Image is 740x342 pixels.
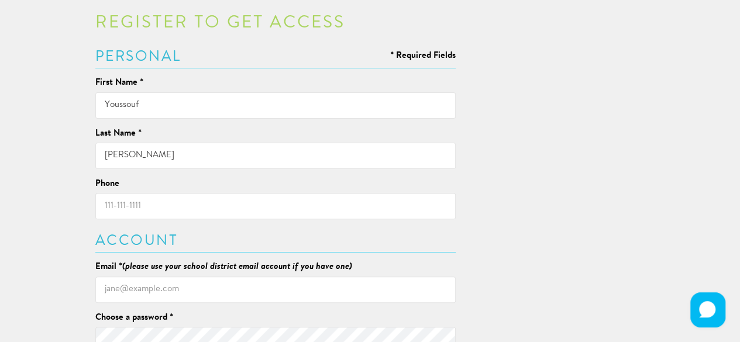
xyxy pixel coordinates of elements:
[95,277,456,303] input: jane@example.com
[95,143,456,169] input: Doe
[95,178,119,190] label: Phone
[95,193,456,219] input: 111-111-1111
[95,77,143,89] label: First Name *
[95,50,456,64] h3: Personal
[687,289,728,330] iframe: HelpCrunch
[95,15,456,32] h2: Register to get access
[95,262,122,271] span: Email *
[95,127,142,140] label: Last Name *
[95,92,456,119] input: Jane
[95,234,456,248] h3: Account
[390,50,456,62] label: * Required Fields
[122,262,352,271] em: (please use your school district email account if you have one)
[95,312,173,324] label: Choose a password *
